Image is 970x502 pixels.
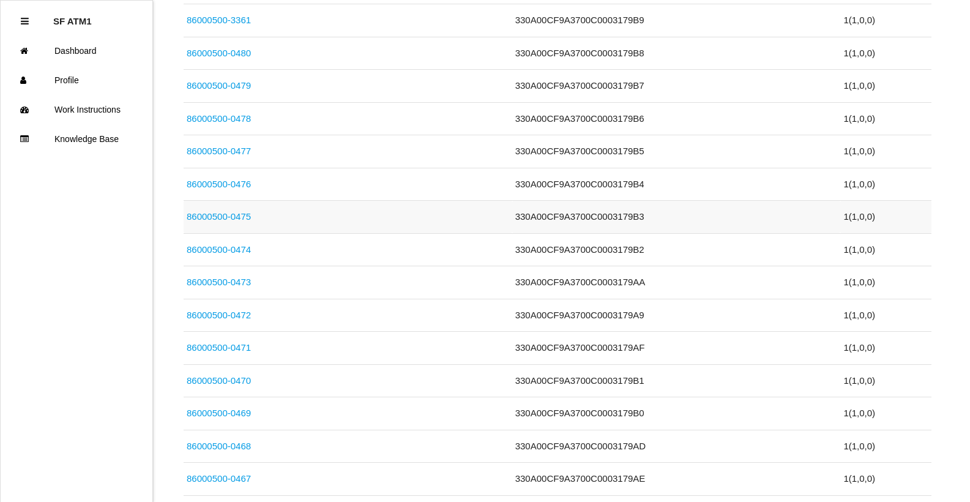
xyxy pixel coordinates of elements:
[840,364,931,397] td: 1 ( 1 , 0 , 0 )
[187,48,251,58] a: 86000500-0480
[187,80,251,91] a: 86000500-0479
[187,277,251,287] a: 86000500-0473
[187,342,251,353] a: 86000500-0471
[512,102,841,135] td: 330A00CF9A3700C0003179B6
[840,233,931,266] td: 1 ( 1 , 0 , 0 )
[512,430,841,463] td: 330A00CF9A3700C0003179AD
[840,299,931,332] td: 1 ( 1 , 0 , 0 )
[840,102,931,135] td: 1 ( 1 , 0 , 0 )
[512,70,841,103] td: 330A00CF9A3700C0003179B7
[512,168,841,201] td: 330A00CF9A3700C0003179B4
[512,299,841,332] td: 330A00CF9A3700C0003179A9
[187,473,251,484] a: 86000500-0467
[840,397,931,430] td: 1 ( 1 , 0 , 0 )
[187,113,251,124] a: 86000500-0478
[187,408,251,418] a: 86000500-0469
[512,135,841,168] td: 330A00CF9A3700C0003179B5
[512,4,841,37] td: 330A00CF9A3700C0003179B9
[512,266,841,299] td: 330A00CF9A3700C0003179AA
[187,15,251,25] a: 86000500-3361
[1,66,152,95] a: Profile
[840,135,931,168] td: 1 ( 1 , 0 , 0 )
[21,7,29,36] div: Close
[53,7,92,26] p: SF ATM1
[187,211,251,222] a: 86000500-0475
[187,244,251,255] a: 86000500-0474
[187,146,251,156] a: 86000500-0477
[187,179,251,189] a: 86000500-0476
[187,310,251,320] a: 86000500-0472
[187,375,251,386] a: 86000500-0470
[512,201,841,234] td: 330A00CF9A3700C0003179B3
[840,266,931,299] td: 1 ( 1 , 0 , 0 )
[187,441,251,451] a: 86000500-0468
[512,397,841,430] td: 330A00CF9A3700C0003179B0
[840,168,931,201] td: 1 ( 1 , 0 , 0 )
[840,463,931,496] td: 1 ( 1 , 0 , 0 )
[1,95,152,124] a: Work Instructions
[512,332,841,365] td: 330A00CF9A3700C0003179AF
[840,201,931,234] td: 1 ( 1 , 0 , 0 )
[512,37,841,70] td: 330A00CF9A3700C0003179B8
[512,364,841,397] td: 330A00CF9A3700C0003179B1
[512,233,841,266] td: 330A00CF9A3700C0003179B2
[840,332,931,365] td: 1 ( 1 , 0 , 0 )
[1,36,152,66] a: Dashboard
[1,124,152,154] a: Knowledge Base
[840,430,931,463] td: 1 ( 1 , 0 , 0 )
[840,37,931,70] td: 1 ( 1 , 0 , 0 )
[840,70,931,103] td: 1 ( 1 , 0 , 0 )
[840,4,931,37] td: 1 ( 1 , 0 , 0 )
[512,463,841,496] td: 330A00CF9A3700C0003179AE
